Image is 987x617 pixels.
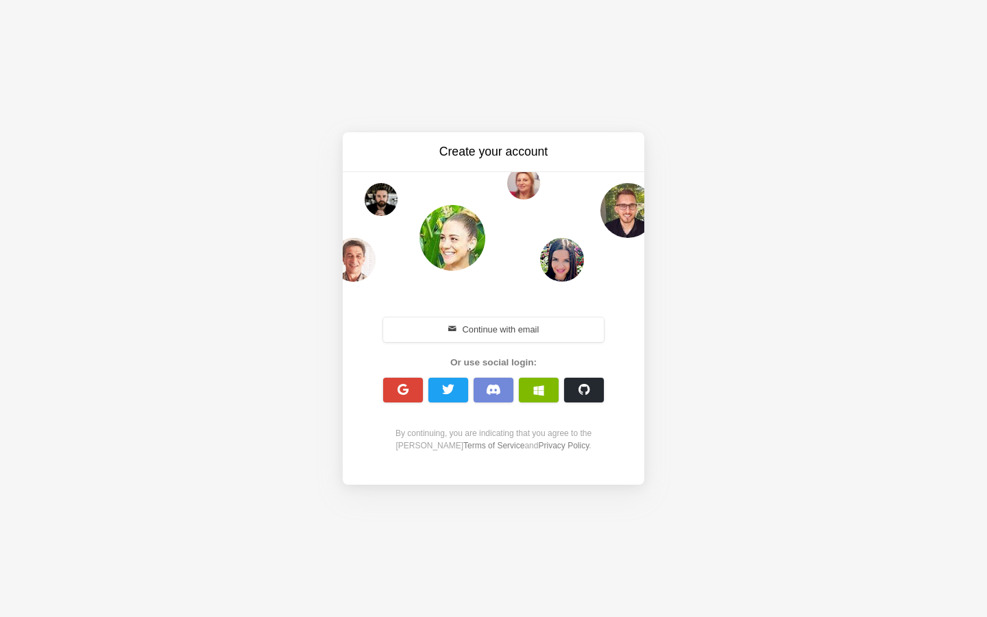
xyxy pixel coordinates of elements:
[463,441,524,450] a: Terms of Service
[378,143,609,160] h3: Create your account
[376,427,611,452] div: By continuing, you are indicating that you agree to the [PERSON_NAME] and .
[376,356,611,370] div: Or use social login:
[383,317,604,342] button: Continue with email
[538,441,589,450] a: Privacy Policy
